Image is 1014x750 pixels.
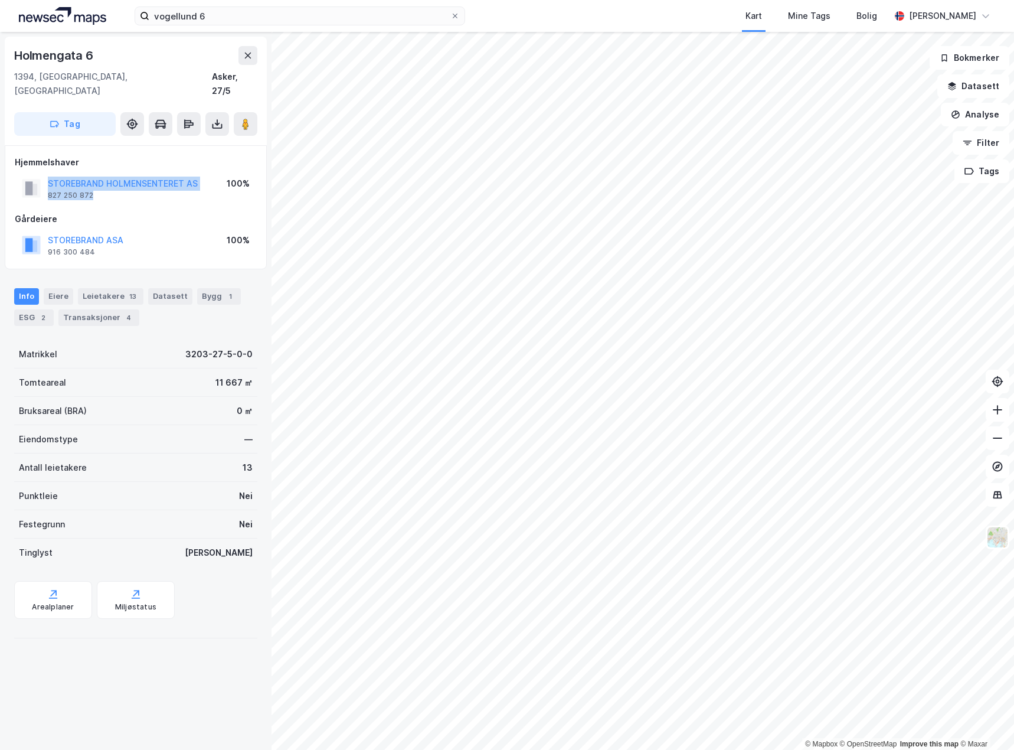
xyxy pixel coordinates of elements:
div: Hjemmelshaver [15,155,257,169]
div: Datasett [148,288,192,305]
button: Analyse [941,103,1009,126]
div: 4 [123,312,135,324]
a: Mapbox [805,740,838,748]
div: Festegrunn [19,517,65,531]
div: 100% [227,177,250,191]
div: 11 667 ㎡ [215,376,253,390]
div: 0 ㎡ [237,404,253,418]
button: Bokmerker [930,46,1009,70]
div: 13 [127,291,139,302]
div: Kontrollprogram for chat [955,693,1014,750]
div: Arealplaner [32,602,74,612]
div: 827 250 872 [48,191,93,200]
div: Nei [239,489,253,503]
div: Kart [745,9,762,23]
div: Leietakere [78,288,143,305]
div: [PERSON_NAME] [909,9,976,23]
div: Bygg [197,288,241,305]
div: Asker, 27/5 [212,70,257,98]
div: Bolig [856,9,877,23]
div: Nei [239,517,253,531]
div: Transaksjoner [58,309,139,326]
input: Søk på adresse, matrikkel, gårdeiere, leietakere eller personer [149,7,450,25]
div: 100% [227,233,250,247]
div: 3203-27-5-0-0 [185,347,253,361]
button: Tag [14,112,116,136]
div: Gårdeiere [15,212,257,226]
div: Eiendomstype [19,432,78,446]
div: 916 300 484 [48,247,95,257]
div: [PERSON_NAME] [185,546,253,560]
div: — [244,432,253,446]
div: Miljøstatus [115,602,156,612]
img: Z [986,526,1009,549]
a: OpenStreetMap [840,740,897,748]
button: Filter [953,131,1009,155]
div: 1 [224,291,236,302]
iframe: Chat Widget [955,693,1014,750]
div: Punktleie [19,489,58,503]
button: Datasett [937,74,1009,98]
div: Mine Tags [788,9,830,23]
div: Antall leietakere [19,461,87,475]
div: Eiere [44,288,73,305]
div: Info [14,288,39,305]
div: Matrikkel [19,347,57,361]
div: ESG [14,309,54,326]
div: 1394, [GEOGRAPHIC_DATA], [GEOGRAPHIC_DATA] [14,70,212,98]
img: logo.a4113a55bc3d86da70a041830d287a7e.svg [19,7,106,25]
div: 2 [37,312,49,324]
div: Bruksareal (BRA) [19,404,87,418]
a: Improve this map [900,740,959,748]
div: Holmengata 6 [14,46,96,65]
div: Tomteareal [19,376,66,390]
button: Tags [954,159,1009,183]
div: 13 [243,461,253,475]
div: Tinglyst [19,546,53,560]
